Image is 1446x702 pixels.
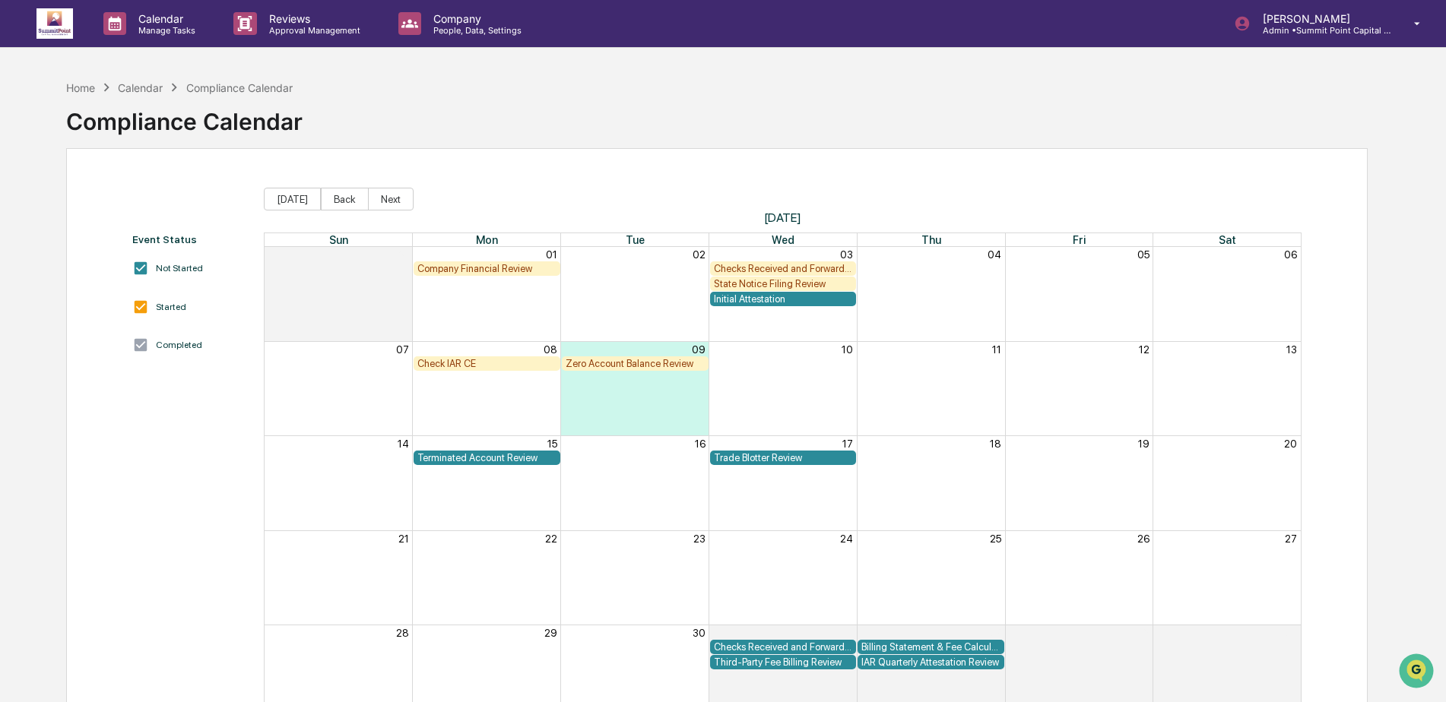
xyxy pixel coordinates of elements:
button: 31 [398,248,409,261]
span: Mon [476,233,498,246]
span: Fri [1073,233,1086,246]
span: Tue [626,233,645,246]
button: 21 [398,533,409,545]
button: 04 [1283,627,1297,639]
div: Calendar [118,81,163,94]
button: [DATE] [264,188,321,210]
div: Not Started [156,263,203,274]
button: 12 [1139,343,1150,356]
button: 10 [842,343,853,356]
div: Compliance Calendar [186,81,293,94]
span: Preclearance [30,191,98,207]
img: logo [36,8,73,39]
a: Powered byPylon [107,257,184,269]
span: Sun [329,233,348,246]
span: Pylon [151,258,184,269]
button: 23 [693,533,706,545]
a: 🖐️Preclearance [9,185,104,213]
button: 03 [840,248,853,261]
button: 28 [396,627,409,639]
p: Calendar [126,12,203,25]
p: [PERSON_NAME] [1251,12,1392,25]
p: Manage Tasks [126,25,203,36]
button: 09 [692,343,706,356]
button: 29 [544,627,557,639]
div: Zero Account Balance Review [566,358,705,369]
button: 18 [990,438,1001,450]
div: Checks Received and Forwarded Log [714,263,853,274]
div: Terminated Account Review [417,452,557,463]
span: Wed [772,233,794,246]
div: Start new chat [52,116,249,131]
p: People, Data, Settings [421,25,529,36]
div: Completed [156,340,202,350]
iframe: Open customer support [1397,652,1438,693]
button: 01 [546,248,557,261]
button: 30 [693,627,706,639]
button: 13 [1286,343,1297,356]
span: Data Lookup [30,220,96,236]
span: Thu [921,233,941,246]
div: 🔎 [15,222,27,234]
span: Sat [1219,233,1236,246]
button: 19 [1138,438,1150,450]
button: 01 [842,627,853,639]
button: 06 [1284,248,1297,261]
div: Event Status [132,233,249,245]
span: Attestations [125,191,189,207]
button: 07 [396,343,409,356]
div: IAR Quarterly Attestation Review [861,656,1000,668]
div: Home [66,81,95,94]
div: Third-Party Fee Billing Review [714,656,853,668]
button: 17 [842,438,853,450]
div: State Notice Filing Review [714,278,853,289]
div: 🖐️ [15,193,27,205]
div: Compliance Calendar [66,96,303,135]
a: 🗄️Attestations [104,185,195,213]
div: 🗄️ [110,193,122,205]
button: 20 [1284,438,1297,450]
span: [DATE] [264,210,1302,225]
button: Next [368,188,414,210]
button: 11 [992,343,1001,356]
button: Start new chat [258,121,277,139]
button: 05 [1137,248,1150,261]
p: Reviews [257,12,368,25]
button: 03 [1137,627,1150,639]
button: 02 [693,248,706,261]
div: Check IAR CE [417,358,557,369]
button: 02 [988,627,1001,639]
p: Admin • Summit Point Capital Management [1251,25,1392,36]
a: 🔎Data Lookup [9,214,102,242]
div: Trade Blotter Review [714,452,853,463]
p: Approval Management [257,25,368,36]
button: 08 [544,343,557,356]
button: 04 [988,248,1001,261]
div: Checks Received and Forwarded Log [714,641,853,653]
div: We're available if you need us! [52,131,192,144]
button: 24 [840,533,853,545]
button: 14 [398,438,409,450]
button: 26 [1137,533,1150,545]
p: Company [421,12,529,25]
p: How can we help? [15,32,277,56]
button: 15 [547,438,557,450]
button: Back [321,188,369,210]
div: Billing Statement & Fee Calculations Report Review [861,641,1000,653]
div: Company Financial Review [417,263,557,274]
button: 27 [1285,533,1297,545]
button: 22 [545,533,557,545]
button: 16 [695,438,706,450]
div: Initial Attestation [714,293,853,305]
img: 1746055101610-c473b297-6a78-478c-a979-82029cc54cd1 [15,116,43,144]
div: Started [156,302,186,312]
button: 25 [990,533,1001,545]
